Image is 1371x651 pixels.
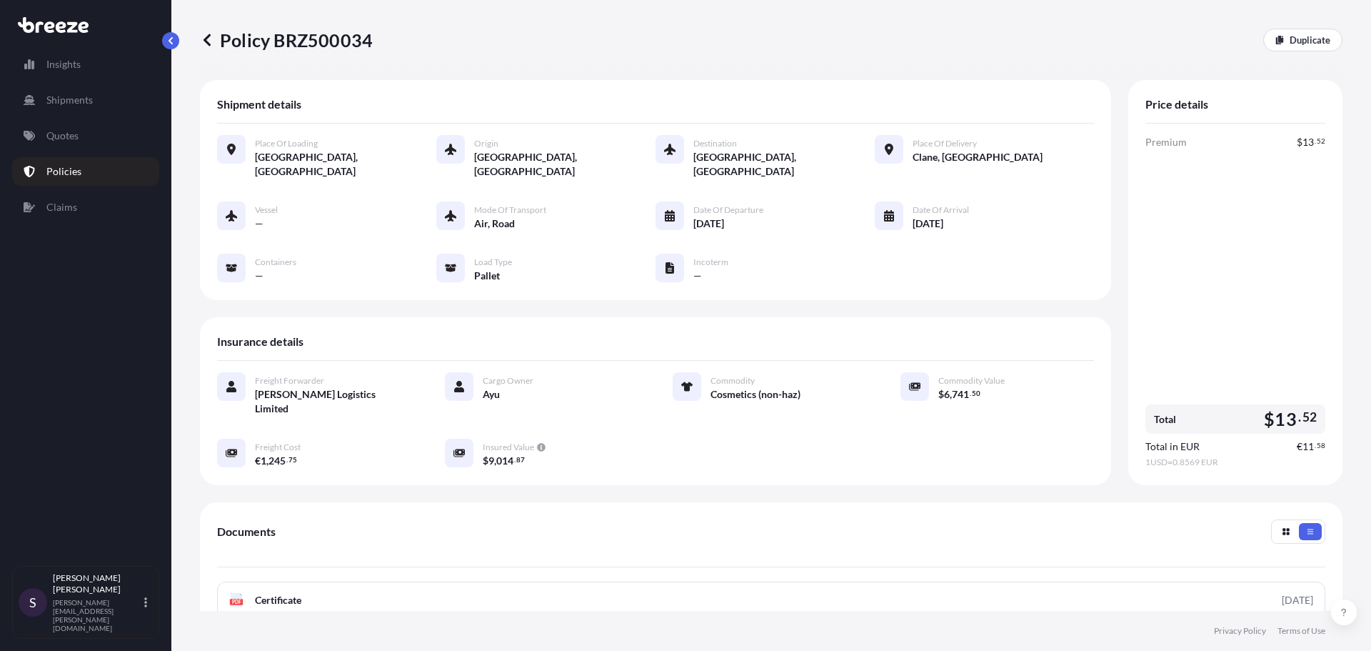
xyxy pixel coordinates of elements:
[483,456,488,466] span: $
[217,525,276,539] span: Documents
[12,86,159,114] a: Shipments
[693,217,724,231] span: [DATE]
[255,269,263,283] span: —
[474,204,546,216] span: Mode of Transport
[46,129,79,143] p: Quotes
[261,456,266,466] span: 1
[53,572,141,595] p: [PERSON_NAME] [PERSON_NAME]
[12,193,159,222] a: Claims
[474,257,512,268] span: Load Type
[1154,412,1176,427] span: Total
[494,456,496,466] span: ,
[474,217,515,231] span: Air, Road
[255,375,324,387] span: Freight Forwarder
[288,457,297,462] span: 75
[938,389,944,399] span: $
[255,257,296,268] span: Containers
[950,389,952,399] span: ,
[1277,625,1325,637] a: Terms of Use
[29,595,36,610] span: S
[46,57,81,71] p: Insights
[255,593,301,607] span: Certificate
[1264,410,1275,428] span: $
[1302,137,1314,147] span: 13
[286,457,288,462] span: .
[516,457,525,462] span: 87
[913,138,977,149] span: Place of Delivery
[1214,625,1266,637] a: Privacy Policy
[217,582,1325,619] a: PDFCertificate[DATE]
[266,456,268,466] span: ,
[1145,135,1187,149] span: Premium
[1297,137,1302,147] span: $
[1290,33,1330,47] p: Duplicate
[1145,97,1208,111] span: Price details
[693,269,702,283] span: —
[268,456,286,466] span: 245
[255,150,436,179] span: [GEOGRAPHIC_DATA], [GEOGRAPHIC_DATA]
[1298,413,1301,422] span: .
[474,138,498,149] span: Origin
[217,97,301,111] span: Shipment details
[1282,593,1313,607] div: [DATE]
[12,121,159,150] a: Quotes
[46,164,81,179] p: Policies
[938,375,1005,387] span: Commodity Value
[488,456,494,466] span: 9
[1317,139,1325,144] span: 52
[255,217,263,231] span: —
[46,93,93,107] p: Shipments
[913,204,969,216] span: Date of Arrival
[483,442,534,453] span: Insured Value
[693,138,737,149] span: Destination
[255,456,261,466] span: €
[232,600,241,605] text: PDF
[255,387,411,416] span: [PERSON_NAME] Logistics Limited
[514,457,516,462] span: .
[913,150,1043,164] span: Clane, [GEOGRAPHIC_DATA]
[944,389,950,399] span: 6
[1302,413,1317,422] span: 52
[483,387,500,402] span: Ayu
[972,391,980,396] span: 50
[255,442,301,453] span: Freight Cost
[970,391,971,396] span: .
[496,456,513,466] span: 014
[217,334,303,349] span: Insurance details
[46,200,77,214] p: Claims
[693,257,728,268] span: Incoterm
[1145,457,1325,468] span: 1 USD = 0.8569 EUR
[1315,443,1316,448] span: .
[1302,442,1314,452] span: 11
[1315,139,1316,144] span: .
[710,375,755,387] span: Commodity
[1275,410,1296,428] span: 13
[255,138,318,149] span: Place of Loading
[1263,29,1342,51] a: Duplicate
[474,269,500,283] span: Pallet
[483,375,533,387] span: Cargo Owner
[53,598,141,632] p: [PERSON_NAME][EMAIL_ADDRESS][PERSON_NAME][DOMAIN_NAME]
[693,204,763,216] span: Date of Departure
[474,150,656,179] span: [GEOGRAPHIC_DATA], [GEOGRAPHIC_DATA]
[1145,439,1200,454] span: Total in EUR
[710,387,800,402] span: Cosmetics (non-haz)
[952,389,969,399] span: 741
[12,50,159,79] a: Insights
[693,150,875,179] span: [GEOGRAPHIC_DATA], [GEOGRAPHIC_DATA]
[200,29,373,51] p: Policy BRZ500034
[255,204,278,216] span: Vessel
[913,217,943,231] span: [DATE]
[1297,442,1302,452] span: €
[1317,443,1325,448] span: 58
[12,157,159,186] a: Policies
